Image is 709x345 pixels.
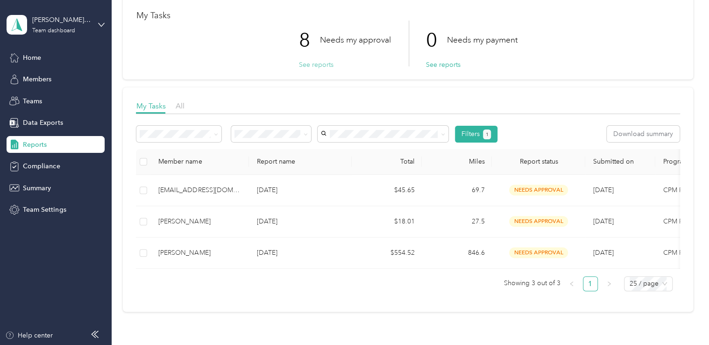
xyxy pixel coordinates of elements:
[136,101,165,110] span: My Tasks
[23,140,47,150] span: Reports
[607,126,680,142] button: Download summary
[564,276,579,291] button: left
[23,183,51,193] span: Summary
[23,53,41,63] span: Home
[256,185,344,195] p: [DATE]
[593,249,613,257] span: [DATE]
[569,281,574,287] span: left
[158,216,241,227] div: [PERSON_NAME]
[583,277,597,291] a: 1
[422,206,492,237] td: 27.5
[359,158,414,165] div: Total
[425,60,460,70] button: See reports
[593,186,613,194] span: [DATE]
[158,248,241,258] div: [PERSON_NAME]
[447,34,517,46] p: Needs my payment
[23,205,66,215] span: Team Settings
[602,276,617,291] button: right
[485,130,488,139] span: 1
[630,277,667,291] span: 25 / page
[158,158,241,165] div: Member name
[298,21,319,60] p: 8
[606,281,612,287] span: right
[23,118,63,128] span: Data Exports
[499,158,578,165] span: Report status
[249,149,352,175] th: Report name
[422,237,492,269] td: 846.6
[298,60,333,70] button: See reports
[504,276,560,290] span: Showing 3 out of 3
[455,126,497,143] button: Filters1
[509,247,568,258] span: needs approval
[585,149,655,175] th: Submitted on
[425,21,447,60] p: 0
[483,129,491,139] button: 1
[32,15,91,25] div: [PERSON_NAME]'s Team
[583,276,598,291] li: 1
[23,161,60,171] span: Compliance
[624,276,673,291] div: Page Size
[422,175,492,206] td: 69.7
[602,276,617,291] li: Next Page
[593,217,613,225] span: [DATE]
[352,206,422,237] td: $18.01
[5,331,53,340] button: Help center
[256,216,344,227] p: [DATE]
[23,96,42,106] span: Teams
[256,248,344,258] p: [DATE]
[429,158,484,165] div: Miles
[158,185,241,195] div: [EMAIL_ADDRESS][DOMAIN_NAME]
[319,34,390,46] p: Needs my approval
[23,74,51,84] span: Members
[32,28,75,34] div: Team dashboard
[352,175,422,206] td: $45.65
[509,185,568,195] span: needs approval
[564,276,579,291] li: Previous Page
[175,101,184,110] span: All
[136,11,680,21] h1: My Tasks
[352,237,422,269] td: $554.52
[657,293,709,345] iframe: Everlance-gr Chat Button Frame
[151,149,249,175] th: Member name
[509,216,568,227] span: needs approval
